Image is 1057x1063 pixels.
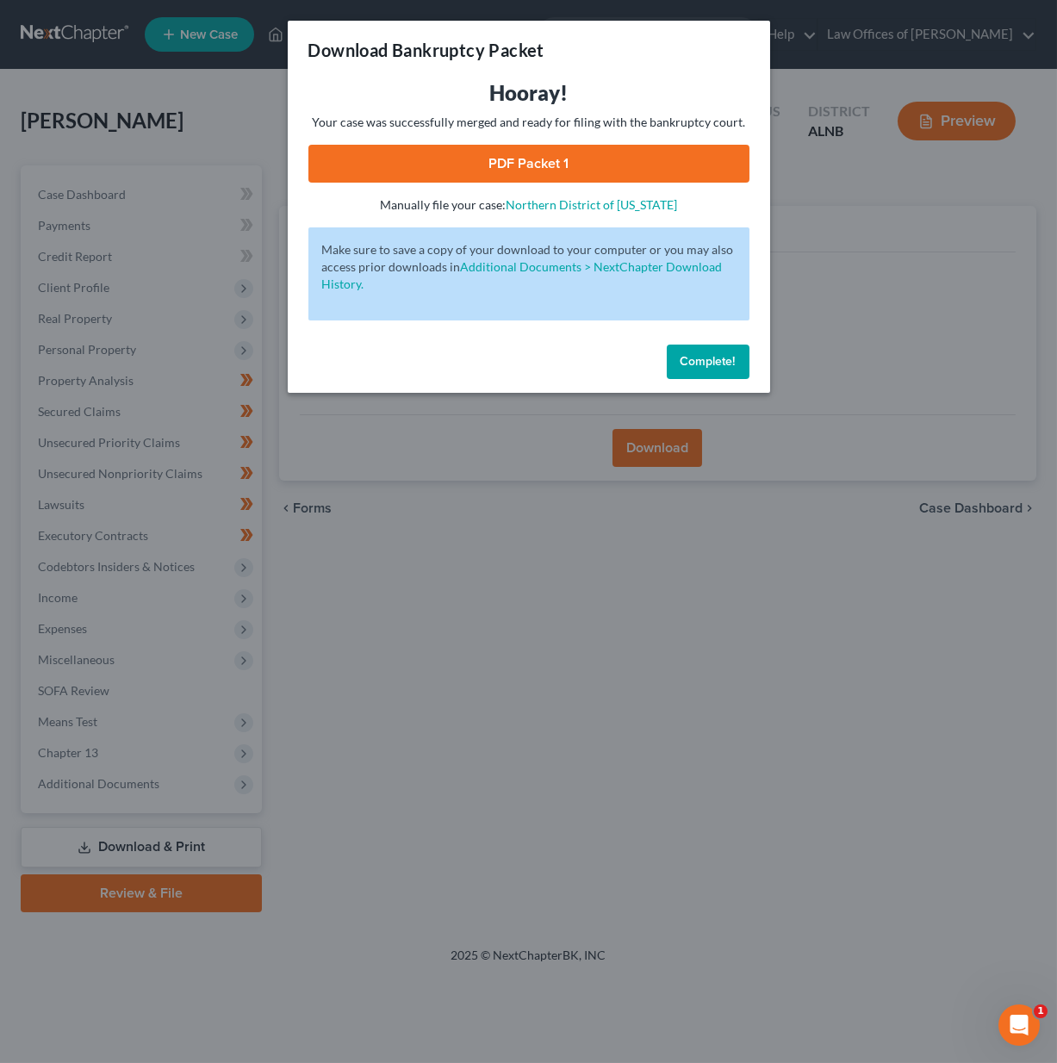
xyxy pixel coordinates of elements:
[322,241,736,293] p: Make sure to save a copy of your download to your computer or you may also access prior downloads in
[681,354,736,369] span: Complete!
[667,345,749,379] button: Complete!
[998,1004,1040,1046] iframe: Intercom live chat
[308,196,749,214] p: Manually file your case:
[506,197,677,212] a: Northern District of [US_STATE]
[308,79,749,107] h3: Hooray!
[308,114,749,131] p: Your case was successfully merged and ready for filing with the bankruptcy court.
[308,145,749,183] a: PDF Packet 1
[1034,1004,1048,1018] span: 1
[322,259,723,291] a: Additional Documents > NextChapter Download History.
[308,38,544,62] h3: Download Bankruptcy Packet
